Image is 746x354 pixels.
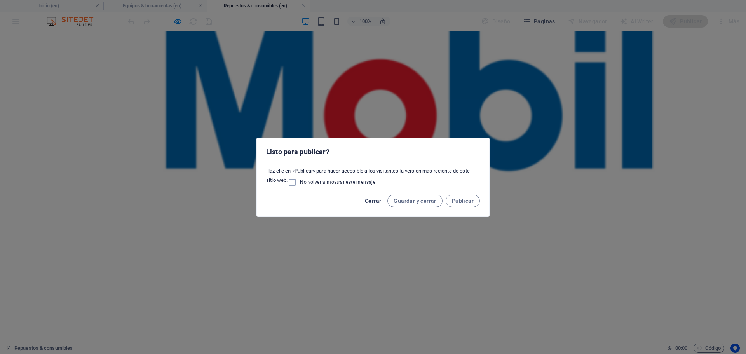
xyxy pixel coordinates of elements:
span: Publicar [452,198,474,204]
span: No volver a mostrar este mensaje [300,179,375,185]
span: Cerrar [365,198,381,204]
div: Haz clic en «Publicar» para hacer accesible a los visitantes la versión más reciente de este siti... [257,164,489,190]
button: Guardar y cerrar [387,195,442,207]
button: Publicar [446,195,480,207]
span: Guardar y cerrar [394,198,436,204]
button: Cerrar [362,195,384,207]
h2: Listo para publicar? [266,147,480,157]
